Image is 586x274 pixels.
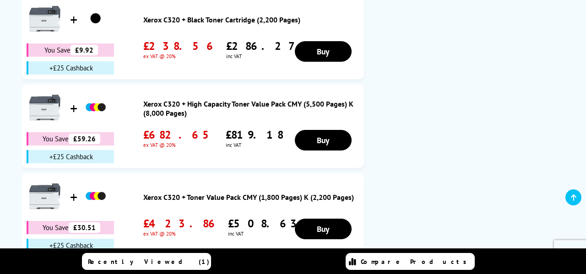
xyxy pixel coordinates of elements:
[27,43,114,57] div: You Save
[228,216,301,231] span: £508.63
[295,130,351,150] a: Buy
[27,221,114,234] div: You Save
[27,0,63,37] img: Xerox C320 + Black Toner Cartridge (2,200 Pages)
[295,219,351,239] a: Buy
[84,7,107,30] img: Xerox C320 + Black Toner Cartridge (2,200 Pages)
[143,142,217,148] span: ex VAT @ 20%
[143,53,217,59] span: ex VAT @ 20%
[84,96,107,119] img: Xerox C320 + High Capacity Toner Value Pack CMY (5,500 Pages) K (8,000 Pages)
[69,134,100,144] span: £59.26
[295,41,351,62] a: Buy
[27,150,114,163] div: +£25 Cashback
[27,89,63,126] img: Xerox C320 + High Capacity Toner Value Pack CMY (5,500 Pages) K (8,000 Pages)
[27,178,63,215] img: Xerox C320 + Toner Value Pack CMY (1,800 Pages) K (2,200 Pages)
[143,15,359,24] a: Xerox C320 + Black Toner Cartridge (2,200 Pages)
[143,128,217,142] span: £682.65
[226,39,297,53] span: £286.27
[143,216,219,231] span: £423.86
[226,128,283,142] span: £819.18
[226,142,283,148] span: inc VAT
[82,253,211,270] a: Recently Viewed (1)
[361,258,472,266] span: Compare Products
[143,39,217,53] span: £238.56
[69,222,100,233] span: £30.51
[143,99,359,118] a: Xerox C320 + High Capacity Toner Value Pack CMY (5,500 Pages) K (8,000 Pages)
[27,132,114,145] div: You Save
[143,231,219,237] span: ex VAT @ 20%
[88,258,210,266] span: Recently Viewed (1)
[228,231,301,237] span: inc VAT
[71,45,98,55] span: £9.92
[226,53,297,59] span: inc VAT
[346,253,475,270] a: Compare Products
[27,61,114,75] div: +£25 Cashback
[27,239,114,252] div: +£25 Cashback
[143,193,359,202] a: Xerox C320 + Toner Value Pack CMY (1,800 Pages) K (2,200 Pages)
[84,185,107,208] img: Xerox C320 + Toner Value Pack CMY (1,800 Pages) K (2,200 Pages)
